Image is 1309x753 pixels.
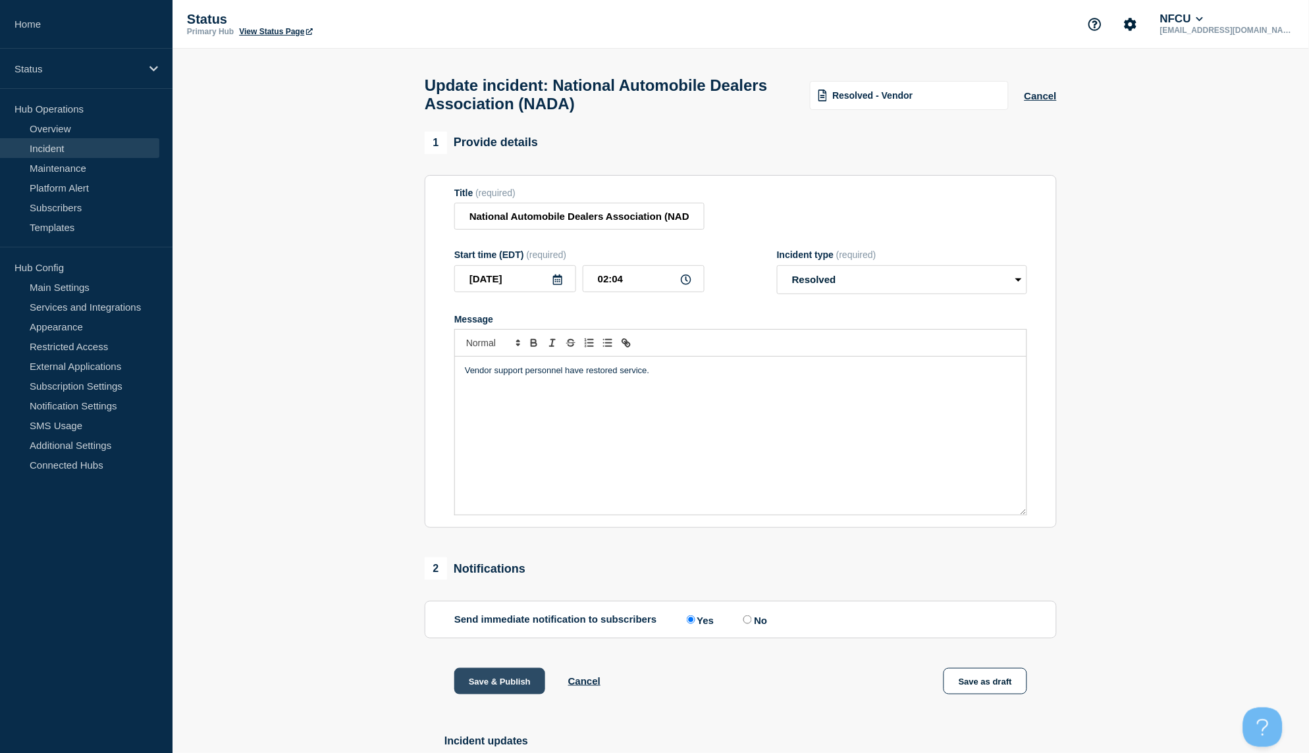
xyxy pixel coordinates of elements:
button: Toggle link [617,335,635,351]
div: Send immediate notification to subscribers [454,613,1027,626]
p: Primary Hub [187,27,234,36]
button: Save & Publish [454,668,545,694]
input: HH:MM [583,265,705,292]
p: [EMAIL_ADDRESS][DOMAIN_NAME] [1158,26,1295,35]
iframe: Help Scout Beacon - Open [1243,708,1283,747]
button: Toggle italic text [543,335,562,351]
div: Start time (EDT) [454,249,705,260]
p: Status [14,63,141,74]
select: Incident type [777,265,1027,294]
button: Support [1081,11,1109,38]
button: Toggle bold text [525,335,543,351]
label: Yes [683,613,714,626]
input: YYYY-MM-DD [454,265,576,292]
input: Yes [687,615,695,624]
input: Title [454,203,705,230]
button: NFCU [1158,13,1206,26]
button: Toggle ordered list [580,335,599,351]
label: No [740,613,767,626]
h2: Incident updates [444,736,1057,748]
div: Title [454,188,705,198]
span: 2 [425,558,447,580]
button: Save as draft [944,668,1027,694]
span: 1 [425,132,447,154]
button: Toggle strikethrough text [562,335,580,351]
span: (required) [475,188,516,198]
button: Cancel [1025,90,1057,101]
span: (required) [836,249,876,260]
button: Toggle bulleted list [599,335,617,351]
div: Notifications [425,558,525,580]
img: template icon [818,90,828,101]
button: Cancel [568,675,601,687]
input: No [743,615,752,624]
p: Status [187,12,450,27]
div: Message [455,357,1027,515]
div: Message [454,314,1027,325]
button: Account settings [1117,11,1144,38]
p: Vendor support personnel have restored service. [465,365,1017,376]
span: Resolved - Vendor [832,90,913,101]
div: Provide details [425,132,538,154]
a: View Status Page [239,27,312,36]
div: Incident type [777,249,1027,260]
span: (required) [527,249,567,260]
span: Font size [460,335,525,351]
p: Send immediate notification to subscribers [454,613,657,626]
h1: Update incident: National Automobile Dealers Association (NADA) [425,76,794,113]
